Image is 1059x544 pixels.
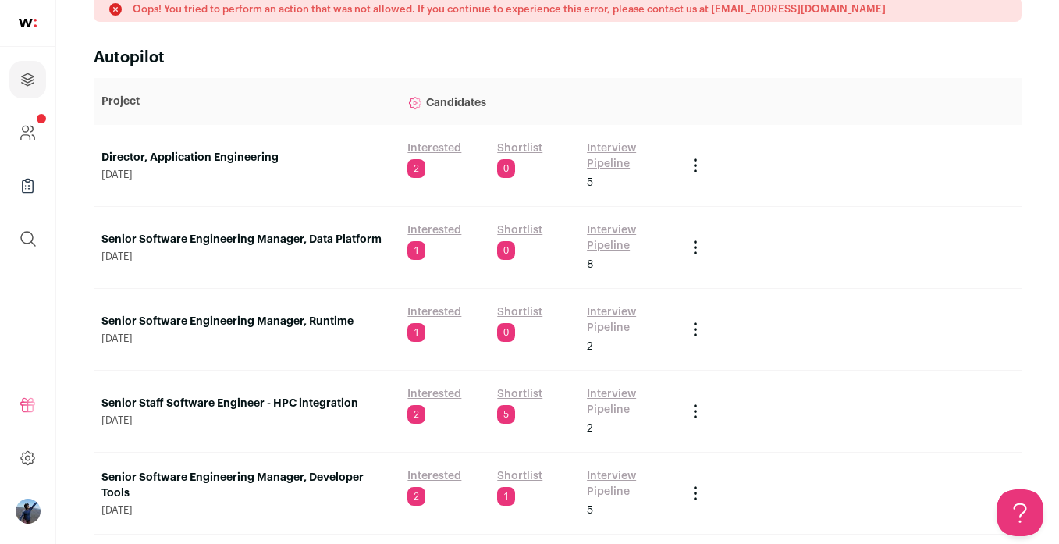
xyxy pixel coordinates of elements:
a: Shortlist [497,386,542,402]
button: Open dropdown [16,499,41,524]
a: Shortlist [497,140,542,156]
span: [DATE] [101,332,392,345]
a: Shortlist [497,222,542,238]
a: Senior Software Engineering Manager, Data Platform [101,232,392,247]
p: Candidates [407,86,670,117]
a: Interested [407,304,461,320]
iframe: Help Scout Beacon - Open [997,489,1043,536]
button: Project Actions [686,320,705,339]
a: Projects [9,61,46,98]
a: Company and ATS Settings [9,114,46,151]
span: [DATE] [101,414,392,427]
button: Project Actions [686,402,705,421]
button: Project Actions [686,156,705,175]
span: 1 [497,487,515,506]
span: [DATE] [101,504,392,517]
span: 0 [497,323,515,342]
a: Director, Application Engineering [101,150,392,165]
a: Interview Pipeline [587,140,670,172]
span: 8 [587,257,593,272]
a: Shortlist [497,304,542,320]
a: Company Lists [9,167,46,204]
h2: Autopilot [94,47,1022,69]
span: 2 [587,339,593,354]
a: Senior Software Engineering Manager, Runtime [101,314,392,329]
span: 2 [407,405,425,424]
p: Oops! You tried to perform an action that was not allowed. If you continue to experience this err... [133,3,886,16]
span: 5 [587,503,593,518]
a: Interview Pipeline [587,304,670,336]
a: Interview Pipeline [587,222,670,254]
a: Interested [407,140,461,156]
a: Interested [407,468,461,484]
span: 2 [587,421,593,436]
a: Senior Software Engineering Manager, Developer Tools [101,470,392,501]
span: [DATE] [101,169,392,181]
span: 1 [407,323,425,342]
button: Project Actions [686,238,705,257]
span: 2 [407,159,425,178]
button: Project Actions [686,484,705,503]
span: 5 [587,175,593,190]
img: wellfound-shorthand-0d5821cbd27db2630d0214b213865d53afaa358527fdda9d0ea32b1df1b89c2c.svg [19,19,37,27]
span: 5 [497,405,515,424]
span: 0 [497,159,515,178]
img: 138806-medium_jpg [16,499,41,524]
span: 1 [407,241,425,260]
a: Interested [407,222,461,238]
span: 2 [407,487,425,506]
a: Interview Pipeline [587,468,670,500]
span: [DATE] [101,251,392,263]
p: Project [101,94,392,109]
a: Shortlist [497,468,542,484]
a: Senior Staff Software Engineer - HPC integration [101,396,392,411]
a: Interested [407,386,461,402]
span: 0 [497,241,515,260]
a: Interview Pipeline [587,386,670,418]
